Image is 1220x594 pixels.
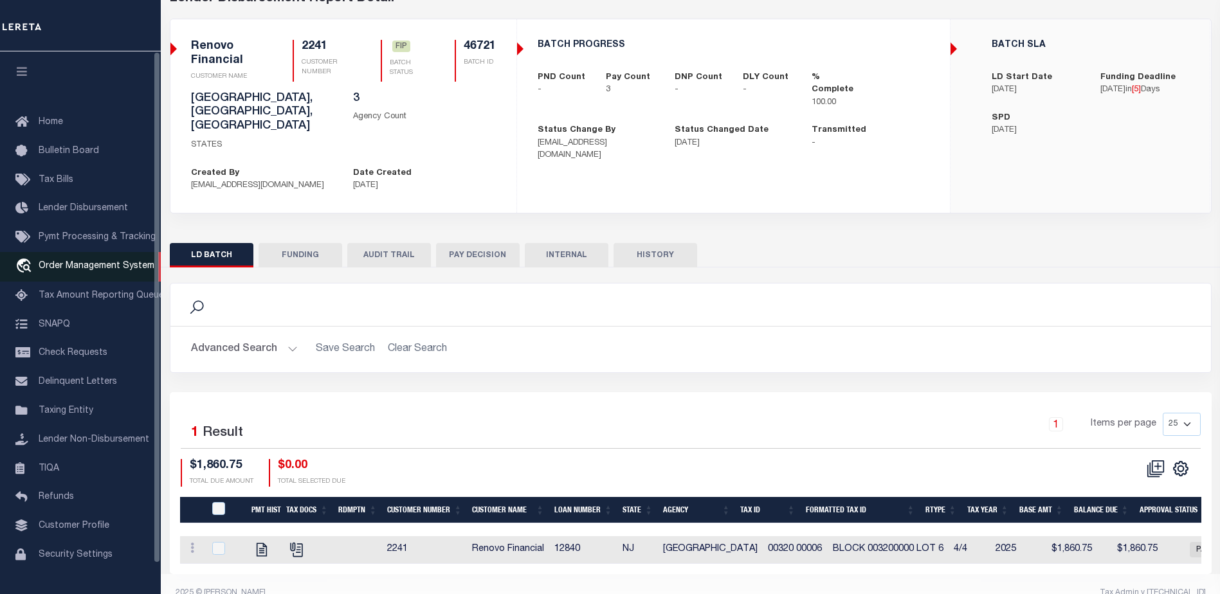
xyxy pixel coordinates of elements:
td: $1,860.75 [1042,536,1097,564]
td: 2241 [382,536,467,564]
a: 1 [1049,417,1063,431]
h5: BATCH PROGRESS [538,40,929,51]
p: TOTAL SELECTED DUE [278,477,345,487]
td: [GEOGRAPHIC_DATA] [658,536,763,564]
p: CUSTOMER NAME [191,72,262,82]
p: 100.00 [812,96,861,109]
h5: 3 [353,92,496,106]
span: Items per page [1091,417,1156,431]
th: Rdmptn: activate to sort column ascending [333,497,382,523]
span: FIP [392,40,410,52]
button: FUNDING [259,243,342,267]
th: Base Amt: activate to sort column ascending [1014,497,1069,523]
label: LD Start Date [992,71,1052,84]
th: Customer Number: activate to sort column ascending [382,497,467,523]
button: PAY DECISION [436,243,520,267]
h5: 2241 [302,40,350,54]
td: 12840 [549,536,617,564]
label: Status Change By [538,124,615,137]
th: State: activate to sort column ascending [617,497,658,523]
h5: Renovo Financial [191,40,262,67]
button: INTERNAL [525,243,608,267]
span: SNAPQ [39,319,70,328]
p: BATCH STATUS [390,59,423,78]
span: [DATE] [1100,85,1125,94]
h5: [GEOGRAPHIC_DATA],[GEOGRAPHIC_DATA],[GEOGRAPHIC_DATA] [191,92,334,134]
p: CUSTOMER NUMBER [302,58,350,77]
td: BLOCK 003200000 LOT 6 [828,536,949,564]
h4: $0.00 [278,459,345,473]
th: Agency: activate to sort column ascending [658,497,735,523]
label: SPD [992,112,1010,125]
span: Refunds [39,492,74,501]
th: Tax Id: activate to sort column ascending [735,497,800,523]
span: Lender Disbursement [39,204,128,213]
span: Tax Bills [39,175,73,184]
button: LD BATCH [170,243,253,267]
span: Delinquent Letters [39,377,117,386]
th: RType: activate to sort column ascending [920,497,962,523]
td: NJ [617,536,658,564]
p: [DATE] [353,179,496,192]
td: Renovo Financial [467,536,549,564]
button: HISTORY [614,243,697,267]
p: [DATE] [992,124,1081,137]
p: - [743,84,792,96]
th: Tax Year: activate to sort column ascending [962,497,1014,523]
label: Transmitted [812,124,866,137]
a: FIP [392,41,410,53]
span: Security Settings [39,550,113,559]
th: Customer Name: activate to sort column ascending [467,497,549,523]
span: PAY [1190,542,1215,557]
th: Approval Status: activate to sort column ascending [1134,497,1214,523]
label: Funding Deadline [1100,71,1176,84]
span: Customer Profile [39,521,109,530]
span: Bulletin Board [39,147,99,156]
label: Pay Count [606,71,650,84]
span: Lender Non-Disbursement [39,435,149,444]
p: - [675,84,724,96]
span: 5 [1134,85,1138,94]
p: in Days [1100,84,1190,96]
label: PND Count [538,71,585,84]
button: Advanced Search [191,337,298,362]
p: - [812,137,929,150]
h4: $1,860.75 [190,459,253,473]
span: 1 [191,426,199,440]
i: travel_explore [15,258,36,275]
span: Pymt Processing & Tracking [39,233,156,242]
button: AUDIT TRAIL [347,243,431,267]
td: $1,860.75 [1097,536,1163,564]
p: Agency Count [353,111,496,123]
th: Loan Number: activate to sort column ascending [549,497,617,523]
th: Tax Docs: activate to sort column ascending [281,497,334,523]
th: &nbsp;&nbsp;&nbsp;&nbsp;&nbsp;&nbsp;&nbsp;&nbsp;&nbsp;&nbsp; [180,497,205,523]
span: Tax Amount Reporting Queue [39,291,164,300]
p: TOTAL DUE AMOUNT [190,477,253,487]
span: Taxing Entity [39,406,93,415]
th: Formatted Tax Id: activate to sort column ascending [801,497,920,523]
h5: BATCH SLA [992,40,1190,51]
p: [DATE] [675,137,792,150]
p: [EMAIL_ADDRESS][DOMAIN_NAME] [191,179,334,192]
th: Balance Due: activate to sort column ascending [1069,497,1134,523]
p: [DATE] [992,84,1081,96]
td: 2025 [990,536,1042,564]
label: Status Changed Date [675,124,769,137]
p: BATCH ID [464,58,496,67]
label: Date Created [353,167,412,180]
p: - [538,84,587,96]
h5: 46721 [464,40,496,54]
label: % Complete [812,71,861,96]
span: TIQA [39,464,59,473]
td: 4/4 [949,536,990,564]
label: DNP Count [675,71,722,84]
span: Order Management System [39,262,154,271]
th: PayeePmtBatchStatus [205,497,246,523]
span: Check Requests [39,348,107,357]
span: Home [39,118,63,127]
p: [EMAIL_ADDRESS][DOMAIN_NAME] [538,137,655,162]
span: [ ] [1132,85,1141,94]
p: STATES [191,139,334,152]
label: Created By [191,167,239,180]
